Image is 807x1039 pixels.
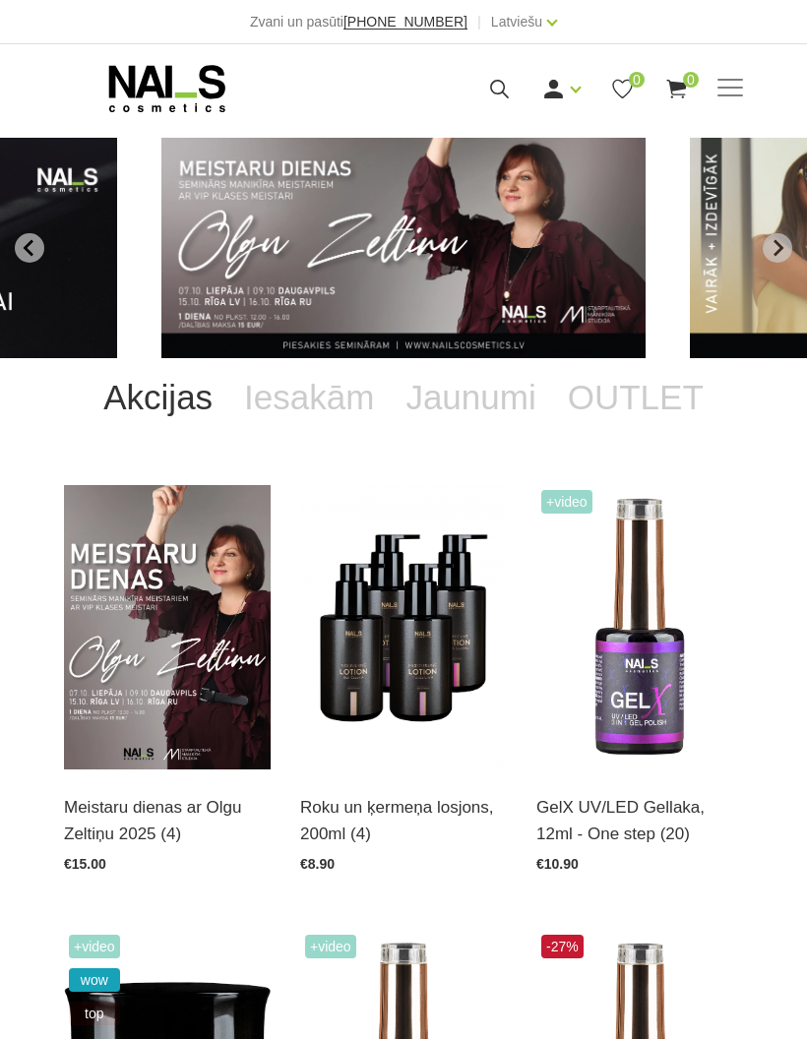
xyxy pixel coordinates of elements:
span: -27% [541,935,584,958]
div: Zvani un pasūti [250,10,467,33]
a: 0 [610,77,635,101]
span: | [477,10,481,33]
a: Roku un ķermeņa losjons, 200ml (4) [300,794,507,847]
img: ✨ Meistaru dienas ar Olgu Zeltiņu 2025 ✨🍂 RUDENS / Seminārs manikīra meistariem 🍂📍 Liepāja – 7. o... [64,485,271,769]
a: Jaunumi [390,358,551,437]
span: +Video [305,935,356,958]
a: Meistaru dienas ar Olgu Zeltiņu 2025 (4) [64,794,271,847]
a: Akcijas [88,358,228,437]
img: Trīs vienā - bāze, tonis, tops (trausliem nagiem vēlams papildus lietot bāzi). Ilgnoturīga un int... [536,485,743,769]
a: Iesakām [228,358,390,437]
button: Next slide [763,233,792,263]
a: OUTLET [552,358,719,437]
button: Go to last slide [15,233,44,263]
img: BAROJOŠS roku un ķermeņa LOSJONSBALI COCONUT barojošs roku un ķermeņa losjons paredzēts jebkura t... [300,485,507,769]
span: +Video [541,490,592,514]
span: 0 [629,72,645,88]
span: +Video [69,935,120,958]
a: [PHONE_NUMBER] [343,15,467,30]
span: [PHONE_NUMBER] [343,14,467,30]
span: €8.90 [300,856,335,872]
span: wow [69,968,120,992]
span: top [69,1002,120,1025]
a: Latviešu [491,10,542,33]
li: 1 of 13 [161,138,646,358]
span: 0 [683,72,699,88]
span: €10.90 [536,856,579,872]
span: €15.00 [64,856,106,872]
a: GelX UV/LED Gellaka, 12ml - One step (20) [536,794,743,847]
a: 0 [664,77,689,101]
